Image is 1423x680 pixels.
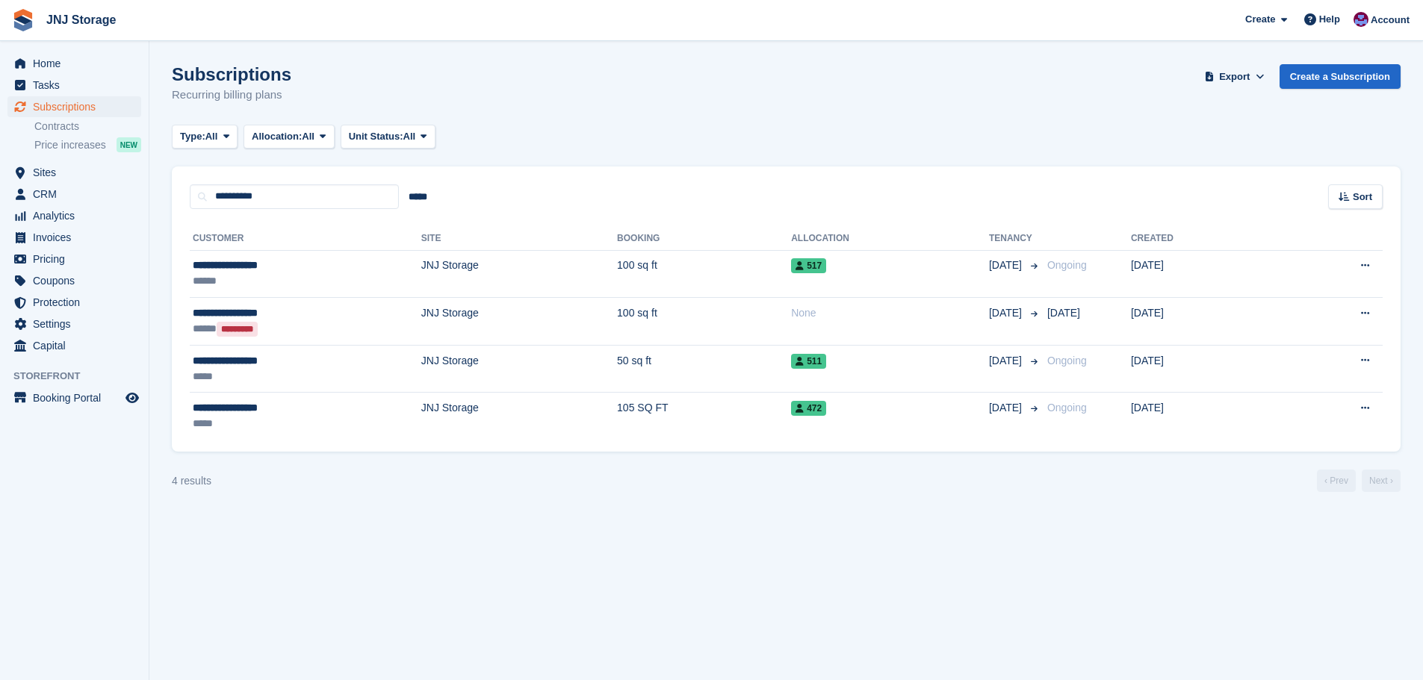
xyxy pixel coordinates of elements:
span: Ongoing [1047,259,1087,271]
td: JNJ Storage [421,393,617,440]
a: menu [7,249,141,269]
span: [DATE] [989,400,1025,416]
a: menu [7,292,141,313]
a: menu [7,335,141,356]
img: stora-icon-8386f47178a22dfd0bd8f6a31ec36ba5ce8667c1dd55bd0f319d3a0aa187defe.svg [12,9,34,31]
h1: Subscriptions [172,64,291,84]
td: JNJ Storage [421,298,617,346]
span: CRM [33,184,123,205]
span: Pricing [33,249,123,269]
td: [DATE] [1131,298,1276,346]
span: Subscriptions [33,96,123,117]
span: Storefront [13,369,149,384]
a: Create a Subscription [1280,64,1401,89]
div: 4 results [172,473,211,489]
a: Next [1362,470,1401,492]
a: Preview store [123,389,141,407]
span: Settings [33,314,123,334]
nav: Page [1314,470,1404,492]
span: Unit Status: [349,129,403,144]
td: JNJ Storage [421,345,617,393]
span: Sort [1353,190,1372,205]
a: menu [7,96,141,117]
span: [DATE] [989,353,1025,369]
td: [DATE] [1131,250,1276,298]
span: Booking Portal [33,387,123,408]
th: Customer [190,227,421,251]
span: Create [1245,12,1275,27]
span: Help [1319,12,1340,27]
td: [DATE] [1131,345,1276,393]
span: All [403,129,416,144]
a: menu [7,387,141,408]
td: 100 sq ft [617,298,791,346]
a: menu [7,270,141,291]
span: Sites [33,162,123,183]
td: 50 sq ft [617,345,791,393]
span: [DATE] [989,258,1025,273]
span: Invoices [33,227,123,248]
a: menu [7,53,141,74]
div: None [791,305,989,321]
a: menu [7,205,141,226]
a: Previous [1317,470,1356,492]
button: Allocation: All [244,125,335,149]
span: Ongoing [1047,355,1087,366]
button: Unit Status: All [341,125,435,149]
a: Price increases NEW [34,137,141,153]
th: Allocation [791,227,989,251]
span: Analytics [33,205,123,226]
span: 472 [791,401,826,416]
span: Tasks [33,75,123,96]
a: menu [7,184,141,205]
span: Export [1219,69,1250,84]
p: Recurring billing plans [172,87,291,104]
span: Ongoing [1047,402,1087,414]
span: Account [1371,13,1410,28]
span: Type: [180,129,205,144]
span: Capital [33,335,123,356]
button: Export [1202,64,1268,89]
a: JNJ Storage [40,7,122,32]
span: 511 [791,354,826,369]
td: [DATE] [1131,393,1276,440]
td: JNJ Storage [421,250,617,298]
div: NEW [117,137,141,152]
span: All [302,129,314,144]
span: Coupons [33,270,123,291]
a: menu [7,227,141,248]
span: Home [33,53,123,74]
a: menu [7,314,141,334]
a: Contracts [34,119,141,134]
span: [DATE] [1047,307,1080,319]
a: menu [7,162,141,183]
img: Jonathan Scrase [1354,12,1368,27]
th: Tenancy [989,227,1041,251]
th: Site [421,227,617,251]
td: 100 sq ft [617,250,791,298]
td: 105 SQ FT [617,393,791,440]
span: Protection [33,292,123,313]
span: Allocation: [252,129,302,144]
th: Created [1131,227,1276,251]
span: [DATE] [989,305,1025,321]
span: All [205,129,218,144]
span: 517 [791,258,826,273]
span: Price increases [34,138,106,152]
button: Type: All [172,125,238,149]
a: menu [7,75,141,96]
th: Booking [617,227,791,251]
